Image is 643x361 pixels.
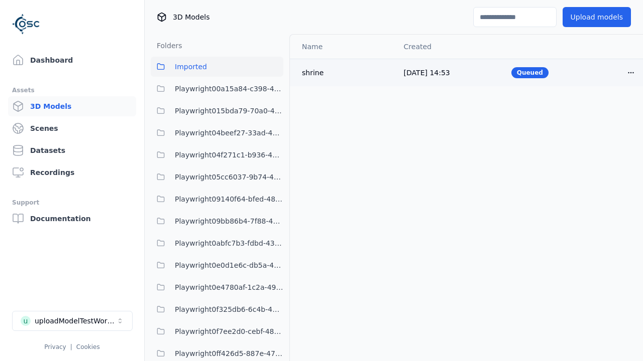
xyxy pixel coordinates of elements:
[396,35,503,59] th: Created
[151,41,182,51] h3: Folders
[151,167,283,187] button: Playwright05cc6037-9b74-4704-86c6-3ffabbdece83
[151,277,283,297] button: Playwright0e4780af-1c2a-492e-901c-6880da17528a
[12,10,40,38] img: Logo
[511,67,549,78] div: Queued
[175,127,283,139] span: Playwright04beef27-33ad-4b39-a7ba-e3ff045e7193
[12,311,133,331] button: Select a workspace
[563,7,631,27] button: Upload models
[175,303,283,315] span: Playwright0f325db6-6c4b-4947-9a8f-f4487adedf2c
[151,255,283,275] button: Playwright0e0d1e6c-db5a-4244-b424-632341d2c1b4
[8,140,136,160] a: Datasets
[70,343,72,350] span: |
[151,321,283,341] button: Playwright0f7ee2d0-cebf-4840-a756-5a7a26222786
[151,233,283,253] button: Playwright0abfc7b3-fdbd-438a-9097-bdc709c88d01
[151,57,283,77] button: Imported
[290,35,396,59] th: Name
[12,197,132,209] div: Support
[151,299,283,319] button: Playwright0f325db6-6c4b-4947-9a8f-f4487adedf2c
[76,343,100,350] a: Cookies
[175,149,283,161] span: Playwright04f271c1-b936-458c-b5f6-36ca6337f11a
[35,316,116,326] div: uploadModelTestWorkspace
[175,193,283,205] span: Playwright09140f64-bfed-4894-9ae1-f5b1e6c36039
[175,259,283,271] span: Playwright0e0d1e6c-db5a-4244-b424-632341d2c1b4
[175,347,283,359] span: Playwright0ff426d5-887e-47ce-9e83-c6f549f6a63f
[175,105,283,117] span: Playwright015bda79-70a0-409c-99cb-1511bab16c94
[21,316,31,326] div: u
[175,237,283,249] span: Playwright0abfc7b3-fdbd-438a-9097-bdc709c88d01
[8,96,136,116] a: 3D Models
[175,83,283,95] span: Playwright00a15a84-c398-4ef4-9da8-38c036397b1e
[175,215,283,227] span: Playwright09bb86b4-7f88-4a8f-8ea8-a4c9412c995e
[8,50,136,70] a: Dashboard
[151,211,283,231] button: Playwright09bb86b4-7f88-4a8f-8ea8-a4c9412c995e
[404,69,450,77] span: [DATE] 14:53
[175,61,207,73] span: Imported
[151,101,283,121] button: Playwright015bda79-70a0-409c-99cb-1511bab16c94
[151,145,283,165] button: Playwright04f271c1-b936-458c-b5f6-36ca6337f11a
[44,343,66,350] a: Privacy
[175,171,283,183] span: Playwright05cc6037-9b74-4704-86c6-3ffabbdece83
[151,189,283,209] button: Playwright09140f64-bfed-4894-9ae1-f5b1e6c36039
[151,79,283,99] button: Playwright00a15a84-c398-4ef4-9da8-38c036397b1e
[151,123,283,143] button: Playwright04beef27-33ad-4b39-a7ba-e3ff045e7193
[173,12,209,22] span: 3D Models
[175,281,283,293] span: Playwright0e4780af-1c2a-492e-901c-6880da17528a
[302,68,388,78] div: shrine
[175,325,283,337] span: Playwright0f7ee2d0-cebf-4840-a756-5a7a26222786
[8,162,136,183] a: Recordings
[12,84,132,96] div: Assets
[8,118,136,138] a: Scenes
[8,209,136,229] a: Documentation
